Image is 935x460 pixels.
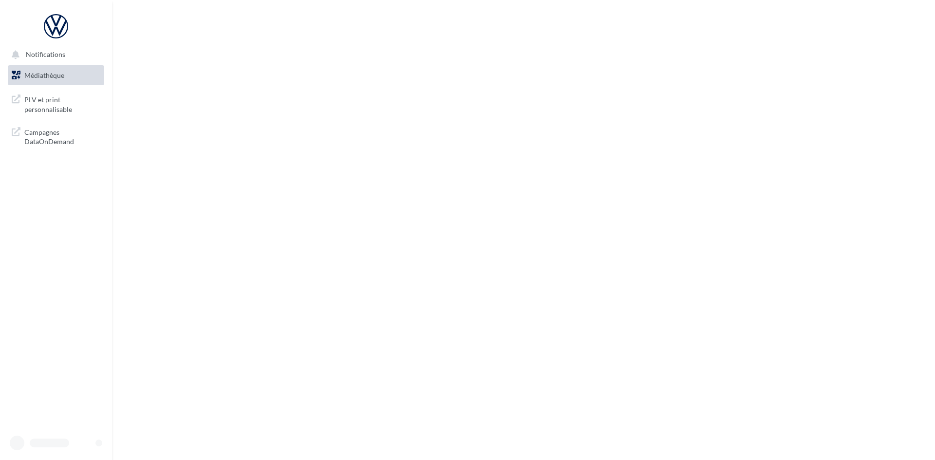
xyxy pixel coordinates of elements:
span: Notifications [26,51,65,59]
a: PLV et print personnalisable [6,89,106,118]
a: Médiathèque [6,65,106,86]
span: Médiathèque [24,71,64,79]
span: PLV et print personnalisable [24,93,100,114]
a: Campagnes DataOnDemand [6,122,106,150]
span: Campagnes DataOnDemand [24,126,100,147]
